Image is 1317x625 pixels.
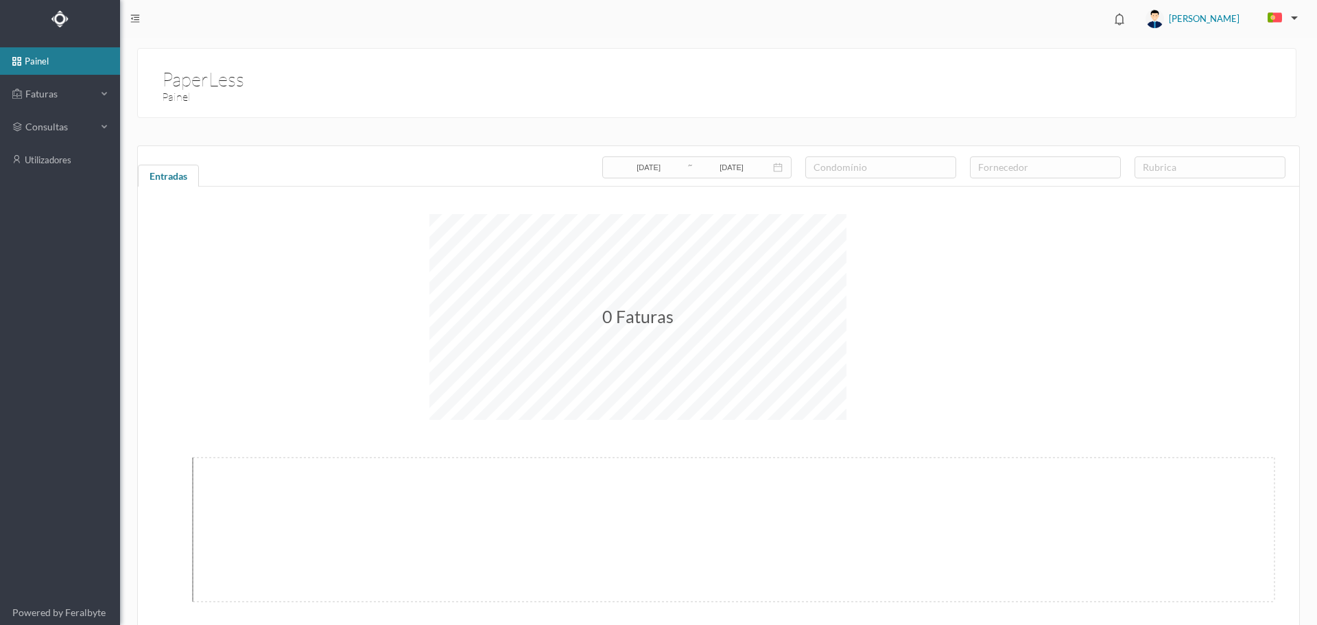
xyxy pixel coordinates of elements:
[1146,10,1164,28] img: user_titan3.af2715ee.jpg
[162,64,244,70] h1: PaperLess
[162,89,724,106] h3: Painel
[693,160,770,175] input: Data final
[1111,10,1128,28] i: icon: bell
[1257,8,1303,30] button: PT
[138,165,199,192] div: Entradas
[814,161,942,174] div: condomínio
[25,120,94,134] span: consultas
[1143,161,1271,174] div: rubrica
[773,163,783,172] i: icon: calendar
[51,10,69,27] img: Logo
[602,306,674,327] span: 0 Faturas
[610,160,687,175] input: Data inicial
[22,87,97,101] span: Faturas
[978,161,1106,174] div: fornecedor
[130,14,140,23] i: icon: menu-fold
